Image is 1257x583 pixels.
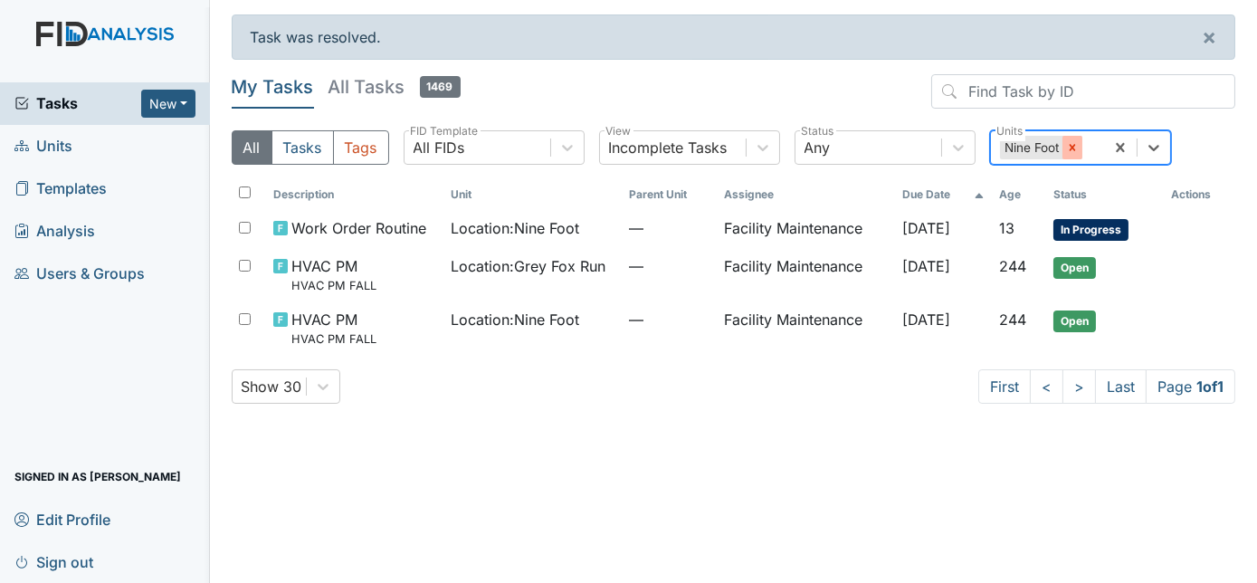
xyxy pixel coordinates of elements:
[232,130,389,165] div: Type filter
[291,277,376,294] small: HVAC PM FALL
[329,74,461,100] h5: All Tasks
[291,255,376,294] span: HVAC PM HVAC PM FALL
[1095,369,1147,404] a: Last
[291,217,426,239] span: Work Order Routine
[14,260,145,288] span: Users & Groups
[902,257,950,275] span: [DATE]
[444,179,623,210] th: Toggle SortBy
[414,137,465,158] div: All FIDs
[805,137,831,158] div: Any
[333,130,389,165] button: Tags
[239,186,251,198] input: Toggle All Rows Selected
[14,505,110,533] span: Edit Profile
[992,179,1046,210] th: Toggle SortBy
[271,130,334,165] button: Tasks
[609,137,728,158] div: Incomplete Tasks
[420,76,461,98] span: 1469
[242,376,302,397] div: Show 30
[14,92,141,114] a: Tasks
[629,309,709,330] span: —
[902,219,950,237] span: [DATE]
[622,179,717,210] th: Toggle SortBy
[232,14,1236,60] div: Task was resolved.
[717,210,895,248] td: Facility Maintenance
[141,90,195,118] button: New
[1184,15,1234,59] button: ×
[1196,378,1224,396] strong: 1 of 1
[452,255,606,277] span: Location : Grey Fox Run
[266,179,444,210] th: Toggle SortBy
[291,309,376,348] span: HVAC PM HVAC PM FALL
[629,217,709,239] span: —
[291,330,376,348] small: HVAC PM FALL
[902,311,950,329] span: [DATE]
[14,175,107,203] span: Templates
[999,257,1026,275] span: 244
[978,369,1031,404] a: First
[452,217,580,239] span: Location : Nine Foot
[14,463,181,491] span: Signed in as [PERSON_NAME]
[717,248,895,301] td: Facility Maintenance
[232,130,272,165] button: All
[14,548,93,576] span: Sign out
[1062,369,1096,404] a: >
[1030,369,1063,404] a: <
[1053,311,1096,332] span: Open
[1164,179,1235,210] th: Actions
[452,309,580,330] span: Location : Nine Foot
[999,311,1026,329] span: 244
[1046,179,1164,210] th: Toggle SortBy
[717,301,895,355] td: Facility Maintenance
[1000,136,1062,159] div: Nine Foot
[895,179,991,210] th: Toggle SortBy
[629,255,709,277] span: —
[1202,24,1216,50] span: ×
[1146,369,1235,404] span: Page
[1053,219,1128,241] span: In Progress
[14,217,95,245] span: Analysis
[1053,257,1096,279] span: Open
[999,219,1014,237] span: 13
[931,74,1235,109] input: Find Task by ID
[232,74,314,100] h5: My Tasks
[717,179,895,210] th: Assignee
[14,132,72,160] span: Units
[978,369,1235,404] nav: task-pagination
